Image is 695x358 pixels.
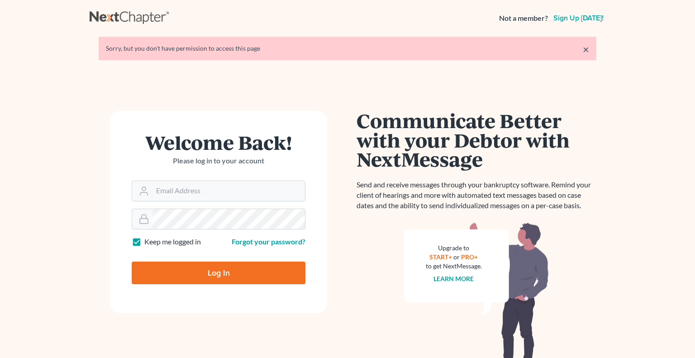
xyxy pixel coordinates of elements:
[430,253,452,261] a: START+
[434,275,474,282] a: Learn more
[144,237,201,247] label: Keep me logged in
[499,13,548,24] strong: Not a member?
[552,14,605,22] a: Sign up [DATE]!
[132,262,305,284] input: Log In
[426,243,482,253] div: Upgrade to
[132,133,305,152] h1: Welcome Back!
[152,181,305,201] input: Email Address
[232,237,305,246] a: Forgot your password?
[357,180,596,211] p: Send and receive messages through your bankruptcy software. Remind your client of hearings and mo...
[357,111,596,169] h1: Communicate Better with your Debtor with NextMessage
[462,253,478,261] a: PRO+
[454,253,460,261] span: or
[583,44,589,55] a: ×
[106,44,589,53] div: Sorry, but you don't have permission to access this page
[426,262,482,271] div: to get NextMessage.
[132,156,305,166] p: Please log in to your account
